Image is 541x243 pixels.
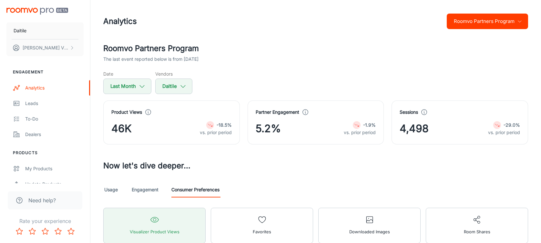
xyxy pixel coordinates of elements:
span: Downloaded Images [349,227,390,236]
div: Dealers [25,131,84,138]
button: Roomvo Partners Program [447,14,528,29]
button: Daltile [6,22,84,39]
div: Leads [25,100,84,107]
span: Visualizer Product Views [130,227,179,236]
h1: Analytics [103,16,137,27]
p: [PERSON_NAME] Vietla [23,44,68,51]
h5: Vendors [155,70,192,77]
h4: Sessions [400,109,418,116]
img: Roomvo PRO Beta [6,8,68,15]
a: Usage [103,182,119,197]
h4: Product Views [111,109,142,116]
button: Rate 1 star [13,225,26,238]
a: Engagement [132,182,158,197]
strong: -1.9% [363,122,376,128]
button: Daltile [155,79,192,94]
div: To-do [25,115,84,122]
div: Update Products [25,181,84,188]
span: 5.2% [256,121,281,136]
span: Room Shares [464,227,490,236]
span: 4,498 [400,121,429,136]
p: vs. prior period [488,129,520,136]
span: Need help? [28,196,56,204]
button: Rate 3 star [39,225,52,238]
p: vs. prior period [344,129,376,136]
p: vs. prior period [200,129,232,136]
h5: Date [103,70,151,77]
h3: Now let's dive deeper... [103,160,528,172]
strong: -29.0% [504,122,520,128]
span: 46K [111,121,132,136]
a: Consumer Preferences [171,182,219,197]
button: Last Month [103,79,151,94]
p: The last event reported below is from [DATE] [103,56,199,63]
button: [PERSON_NAME] Vietla [6,39,84,56]
button: Rate 2 star [26,225,39,238]
p: Daltile [14,27,26,34]
span: Favorites [253,227,271,236]
div: Analytics [25,84,84,91]
strong: -18.5% [217,122,232,128]
h2: Roomvo Partners Program [103,43,528,54]
button: Rate 4 star [52,225,65,238]
p: Rate your experience [5,217,85,225]
h4: Partner Engagement [256,109,299,116]
div: My Products [25,165,84,172]
button: Rate 5 star [65,225,77,238]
